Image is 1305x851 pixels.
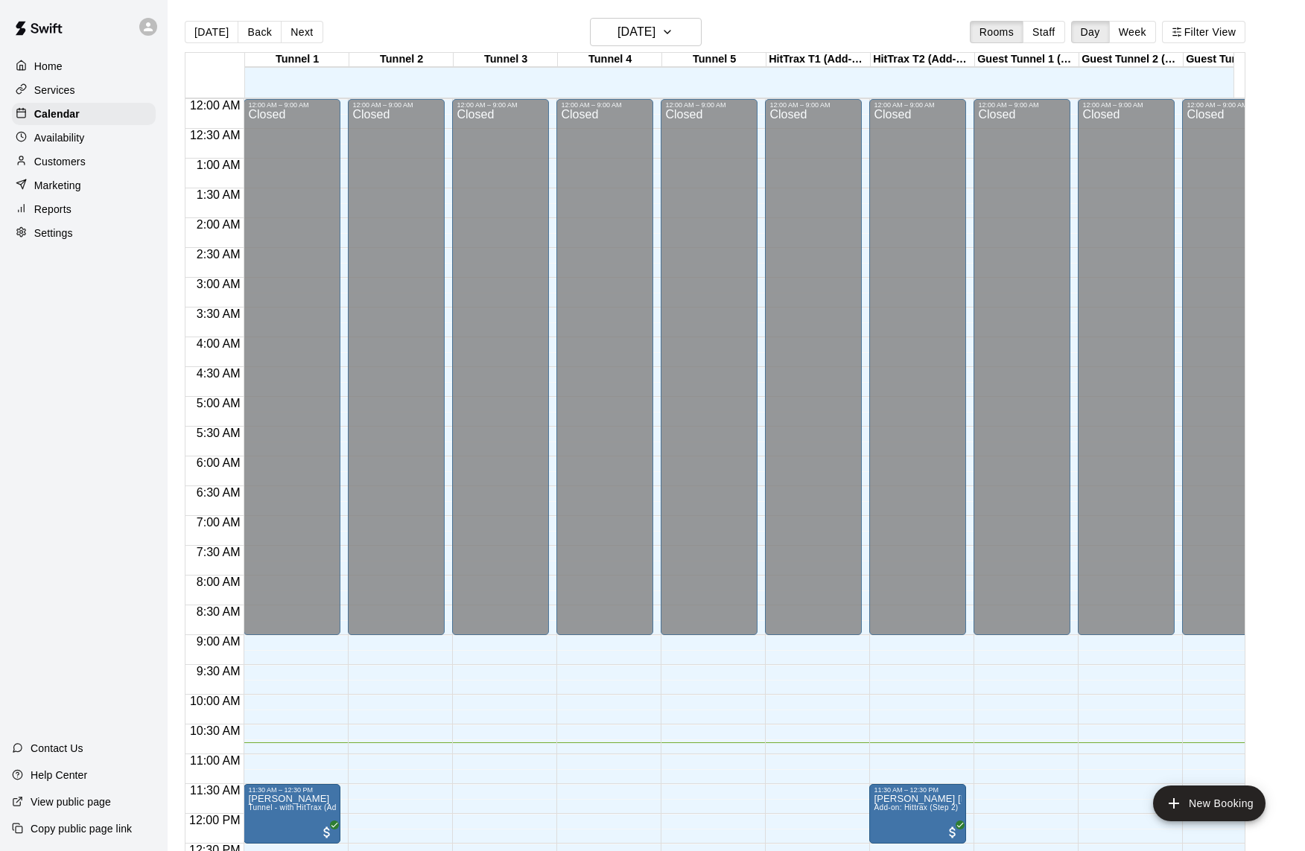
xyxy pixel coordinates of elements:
[1082,109,1170,640] div: Closed
[244,99,340,635] div: 12:00 AM – 9:00 AM: Closed
[978,109,1066,640] div: Closed
[31,741,83,756] p: Contact Us
[558,53,662,67] div: Tunnel 4
[661,99,758,635] div: 12:00 AM – 9:00 AM: Closed
[590,18,702,46] button: [DATE]
[349,53,454,67] div: Tunnel 2
[193,337,244,350] span: 4:00 AM
[1109,21,1156,43] button: Week
[978,101,1066,109] div: 12:00 AM – 9:00 AM
[12,150,156,173] a: Customers
[193,516,244,529] span: 7:00 AM
[193,218,244,231] span: 2:00 AM
[1187,101,1274,109] div: 12:00 AM – 9:00 AM
[193,576,244,588] span: 8:00 AM
[1078,99,1175,635] div: 12:00 AM – 9:00 AM: Closed
[245,53,349,67] div: Tunnel 1
[769,109,857,640] div: Closed
[765,99,862,635] div: 12:00 AM – 9:00 AM: Closed
[561,109,649,640] div: Closed
[186,129,244,141] span: 12:30 AM
[12,55,156,77] a: Home
[617,22,655,42] h6: [DATE]
[452,99,549,635] div: 12:00 AM – 9:00 AM: Closed
[1187,109,1274,640] div: Closed
[320,825,334,840] span: All customers have paid
[665,101,753,109] div: 12:00 AM – 9:00 AM
[193,427,244,439] span: 5:30 AM
[193,397,244,409] span: 5:00 AM
[352,101,440,109] div: 12:00 AM – 9:00 AM
[34,83,75,98] p: Services
[31,794,111,809] p: View public page
[975,53,1079,67] div: Guest Tunnel 1 (2 Maximum)
[185,814,244,826] span: 12:00 PM
[31,768,87,783] p: Help Center
[874,786,962,794] div: 11:30 AM – 12:30 PM
[248,803,454,812] span: Tunnel - with HitTrax (Add-On Fee Required for Members)
[766,53,871,67] div: HitTrax T1 (Add-On Service)
[12,222,156,244] a: Settings
[185,21,238,43] button: [DATE]
[248,786,336,794] div: 11:30 AM – 12:30 PM
[871,53,975,67] div: HitTrax T2 (Add-On Service)
[34,202,72,217] p: Reports
[193,456,244,469] span: 6:00 AM
[869,99,966,635] div: 12:00 AM – 9:00 AM: Closed
[769,101,857,109] div: 12:00 AM – 9:00 AM
[970,21,1023,43] button: Rooms
[281,21,323,43] button: Next
[193,367,244,380] span: 4:30 AM
[556,99,653,635] div: 12:00 AM – 9:00 AM: Closed
[945,825,960,840] span: All customers have paid
[186,695,244,707] span: 10:00 AM
[186,754,244,767] span: 11:00 AM
[186,724,244,737] span: 10:30 AM
[874,101,962,109] div: 12:00 AM – 9:00 AM
[193,635,244,648] span: 9:00 AM
[12,198,156,220] a: Reports
[1182,99,1279,635] div: 12:00 AM – 9:00 AM: Closed
[869,784,966,844] div: 11:30 AM – 12:30 PM: Coen Drake
[186,99,244,112] span: 12:00 AM
[193,546,244,558] span: 7:30 AM
[193,248,244,261] span: 2:30 AM
[12,174,156,197] a: Marketing
[193,486,244,499] span: 6:30 AM
[1071,21,1110,43] button: Day
[193,605,244,618] span: 8:30 AM
[238,21,282,43] button: Back
[34,226,73,240] p: Settings
[874,109,962,640] div: Closed
[662,53,766,67] div: Tunnel 5
[31,821,132,836] p: Copy public page link
[1184,53,1288,67] div: Guest Tunnel 3 (2 Maximum)
[1162,21,1245,43] button: Filter View
[454,53,558,67] div: Tunnel 3
[12,79,156,101] a: Services
[352,109,440,640] div: Closed
[34,154,86,169] p: Customers
[34,178,81,193] p: Marketing
[1079,53,1184,67] div: Guest Tunnel 2 (2 Maximum)
[193,188,244,201] span: 1:30 AM
[457,109,544,640] div: Closed
[193,307,244,320] span: 3:30 AM
[193,278,244,290] span: 3:00 AM
[248,109,336,640] div: Closed
[348,99,445,635] div: 12:00 AM – 9:00 AM: Closed
[34,106,80,121] p: Calendar
[1082,101,1170,109] div: 12:00 AM – 9:00 AM
[12,127,156,149] div: Availability
[457,101,544,109] div: 12:00 AM – 9:00 AM
[12,103,156,125] a: Calendar
[186,784,244,797] span: 11:30 AM
[561,101,649,109] div: 12:00 AM – 9:00 AM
